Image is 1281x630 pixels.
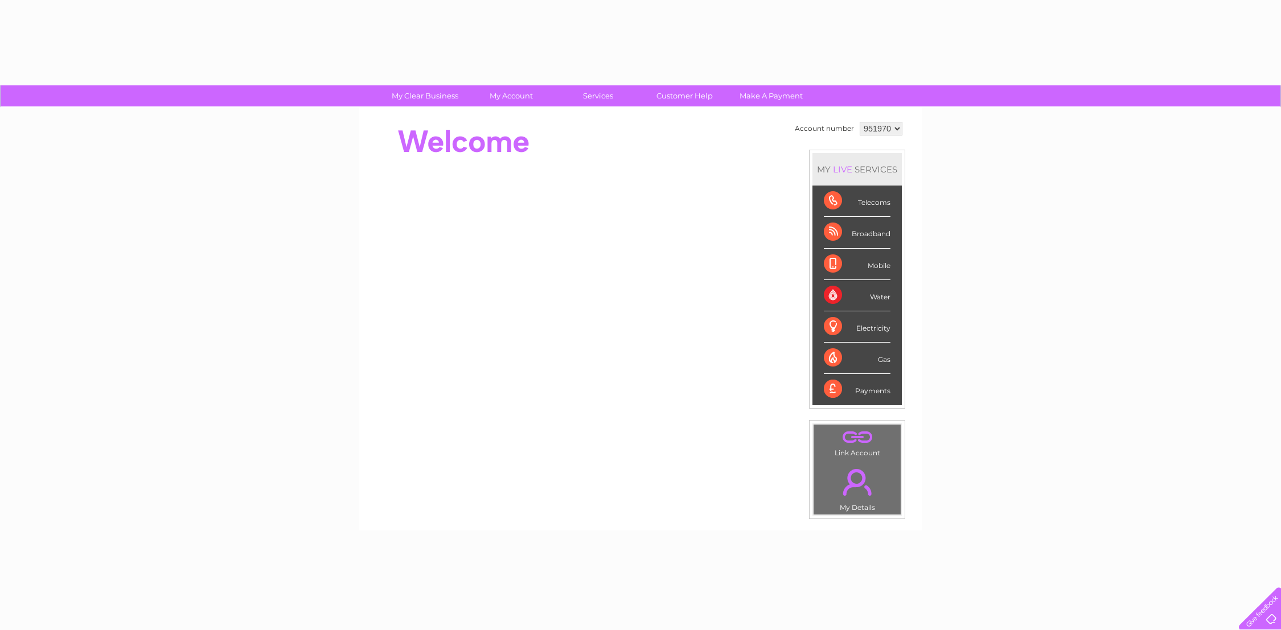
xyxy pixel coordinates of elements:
[812,153,902,186] div: MY SERVICES
[824,186,890,217] div: Telecoms
[824,343,890,374] div: Gas
[465,85,559,106] a: My Account
[816,462,898,502] a: .
[824,311,890,343] div: Electricity
[792,119,857,138] td: Account number
[824,249,890,280] div: Mobile
[378,85,472,106] a: My Clear Business
[813,459,901,515] td: My Details
[813,424,901,460] td: Link Account
[551,85,645,106] a: Services
[816,427,898,447] a: .
[724,85,818,106] a: Make A Payment
[831,164,855,175] div: LIVE
[824,280,890,311] div: Water
[824,374,890,405] div: Payments
[824,217,890,248] div: Broadband
[638,85,732,106] a: Customer Help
